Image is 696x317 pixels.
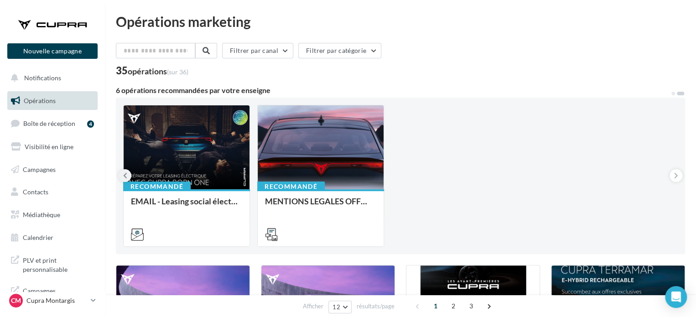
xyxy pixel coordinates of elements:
[23,254,94,274] span: PLV et print personnalisable
[123,182,191,192] div: Recommandé
[5,250,99,277] a: PLV et print personnalisable
[5,205,99,224] a: Médiathèque
[116,66,188,76] div: 35
[23,211,60,218] span: Médiathèque
[23,165,56,173] span: Campagnes
[222,43,293,58] button: Filtrer par canal
[23,120,75,127] span: Boîte de réception
[303,302,323,311] span: Afficher
[5,68,96,88] button: Notifications
[332,303,340,311] span: 12
[116,15,685,28] div: Opérations marketing
[5,114,99,133] a: Boîte de réception4
[24,97,56,104] span: Opérations
[298,43,381,58] button: Filtrer par catégorie
[446,299,461,313] span: 2
[167,68,188,76] span: (sur 36)
[116,87,670,94] div: 6 opérations recommandées par votre enseigne
[87,120,94,128] div: 4
[26,296,87,305] p: Cupra Montargis
[24,74,61,82] span: Notifications
[131,197,242,206] div: EMAIL - Leasing social électrique - CUPRA Born One
[23,188,48,196] span: Contacts
[428,299,443,313] span: 1
[5,160,99,179] a: Campagnes
[23,285,94,304] span: Campagnes DataOnDemand
[25,143,73,151] span: Visibilité en ligne
[357,302,395,311] span: résultats/page
[328,301,352,313] button: 12
[128,67,188,75] div: opérations
[5,182,99,202] a: Contacts
[7,292,98,309] a: CM Cupra Montargis
[11,296,21,305] span: CM
[665,286,687,308] div: Open Intercom Messenger
[7,43,98,59] button: Nouvelle campagne
[23,234,53,241] span: Calendrier
[5,228,99,247] a: Calendrier
[464,299,478,313] span: 3
[5,91,99,110] a: Opérations
[5,281,99,308] a: Campagnes DataOnDemand
[5,137,99,156] a: Visibilité en ligne
[257,182,325,192] div: Recommandé
[265,197,376,215] div: MENTIONS LEGALES OFFRES GENERIQUES PRESSE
